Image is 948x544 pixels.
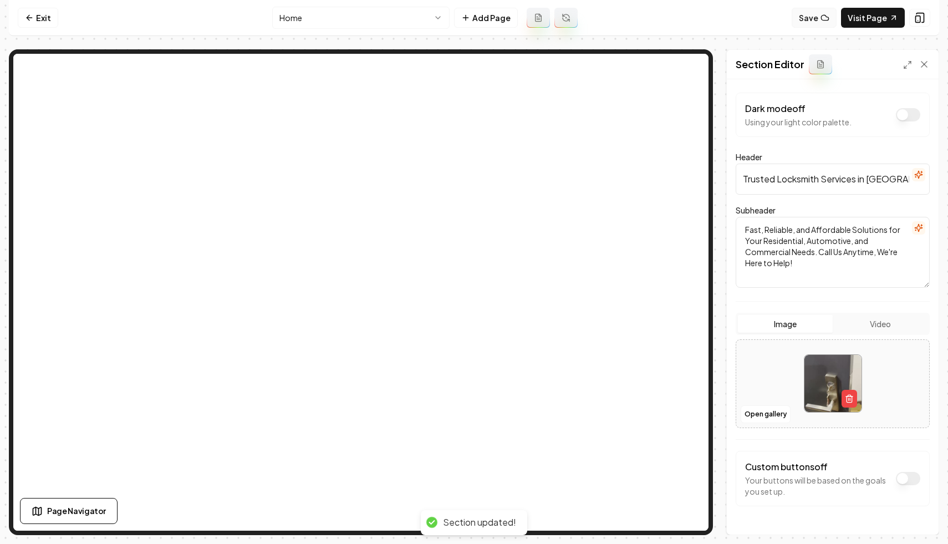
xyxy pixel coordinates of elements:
label: Header [736,152,762,162]
p: Your buttons will be based on the goals you set up. [745,475,890,497]
label: Custom buttons off [745,461,828,472]
button: Save [792,8,837,28]
a: Exit [18,8,58,28]
img: image [804,355,862,412]
button: Open gallery [741,405,791,423]
a: Visit Page [841,8,905,28]
button: Add admin section prompt [809,54,832,74]
label: Subheader [736,205,776,215]
button: Page Navigator [20,498,118,524]
button: Video [833,315,927,333]
label: Dark mode off [745,103,806,114]
button: Regenerate page [554,8,578,28]
input: Header [736,164,930,195]
span: Page Navigator [47,505,106,517]
p: Using your light color palette. [745,116,852,128]
button: Add Page [454,8,518,28]
button: Image [738,315,833,333]
h2: Section Editor [736,57,804,72]
div: Section updated! [443,517,516,528]
button: Add admin page prompt [527,8,550,28]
